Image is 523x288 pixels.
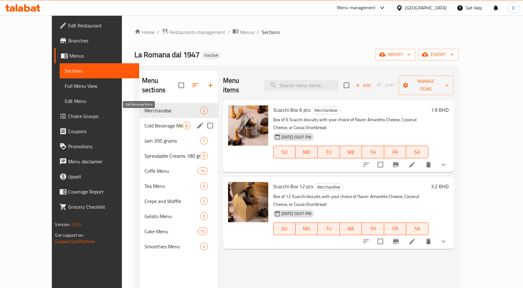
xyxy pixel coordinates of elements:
span: Grocery Checklist [68,203,134,211]
span: Upsell [68,173,134,180]
div: items [200,107,208,114]
div: Coffe Menu10 [139,163,218,178]
span: Merchandise [315,184,343,191]
span: Select all sections [175,79,188,92]
button: Branch-specific-item [388,157,403,172]
li: / [157,28,159,36]
img: Scacchi Box 12 pcs [228,182,268,222]
span: SA [409,224,426,233]
span: Inactive [202,53,221,58]
span: 2 [200,108,208,114]
span: 7 [200,138,208,144]
a: Choice Groups [54,109,139,124]
button: sort-choices [359,234,374,249]
a: Restaurants management [162,28,225,36]
span: SA [409,148,426,157]
a: Edit menu item [408,161,416,168]
span: 10 [198,168,207,174]
span: Coffe Menu [144,167,198,175]
div: Cake Menu10 [139,224,218,239]
div: items [200,243,208,250]
span: Promotions [68,143,134,150]
nav: Menu sections [139,100,218,257]
div: Crepe and Waffle [144,197,200,205]
img: Scacchi Box 6 pcs [228,105,268,146]
a: Menu disclaimer [54,154,139,169]
button: Branch-specific-item [388,234,403,249]
button: TU [318,223,340,235]
input: search [264,80,339,91]
div: items [200,152,208,160]
div: items [200,182,208,190]
svg: Show Choices [440,161,447,168]
span: 10 [198,229,207,234]
button: import [375,49,416,60]
p: Box of 6 Scacchi biscuits with your choice of flavor: Amaretto Cheese, Coconut Cheese, or Cocoa S... [273,116,428,132]
span: La Romana dal 1947 [134,48,199,62]
button: SU [273,223,296,235]
div: Merchandise [144,107,200,114]
span: MO [298,148,315,157]
div: Jam 350 grams7 [139,133,218,148]
span: 8 [183,123,190,129]
span: Edit Restaurant [68,22,134,29]
span: Choice Groups [68,112,134,120]
button: FR [384,223,406,235]
span: WE [342,148,359,157]
button: MO [296,223,318,235]
button: SA [406,146,428,158]
a: Home [134,28,155,36]
span: 4 [200,183,208,189]
button: delete [421,234,436,249]
a: Sections [60,63,139,78]
span: Menus [69,52,134,59]
div: Merchandise [312,107,340,114]
span: Get support on: [55,231,84,239]
button: TH [362,223,384,235]
span: Cake Menu [144,228,198,235]
span: Cold Beverage Menu [144,122,183,129]
span: Sort sections [188,78,203,93]
span: Scacchi Box 6 pcs [273,105,310,115]
span: Select to update [374,158,387,171]
div: Jam 350 grams [144,137,200,144]
h2: Menu sections [142,76,178,95]
span: Smoothies Menu [144,243,200,250]
span: Manage items [404,77,448,93]
button: TH [362,146,384,158]
span: FR [387,224,404,233]
span: Coverage Report [68,188,134,195]
span: export [423,51,454,59]
li: / [257,28,259,36]
span: SU [276,224,293,233]
span: 9 [200,153,208,159]
span: Select section first [373,81,399,90]
span: SU [276,148,293,157]
li: / [228,28,230,36]
a: Grocery Checklist [54,199,139,214]
button: SA [406,223,428,235]
a: Upsell [54,169,139,184]
span: Full Menu View [65,82,134,90]
div: Cold Beverage Menu8edit [139,118,218,133]
span: Add [355,82,372,89]
span: TH [364,148,381,157]
div: items [200,197,208,205]
button: sort-choices [359,157,374,172]
div: Inactive [202,52,221,59]
div: Merchandise2 [139,103,218,118]
span: Tea Menu [144,182,200,190]
span: 5 [200,213,208,219]
span: import [380,51,411,59]
button: MO [296,146,318,158]
span: Version: [55,220,70,229]
div: Menu-management [337,4,376,12]
span: Add item [353,81,373,90]
span: Scacchi Box 12 pcs [273,182,313,191]
a: Promotions [54,139,139,154]
div: Tea Menu4 [139,178,218,194]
